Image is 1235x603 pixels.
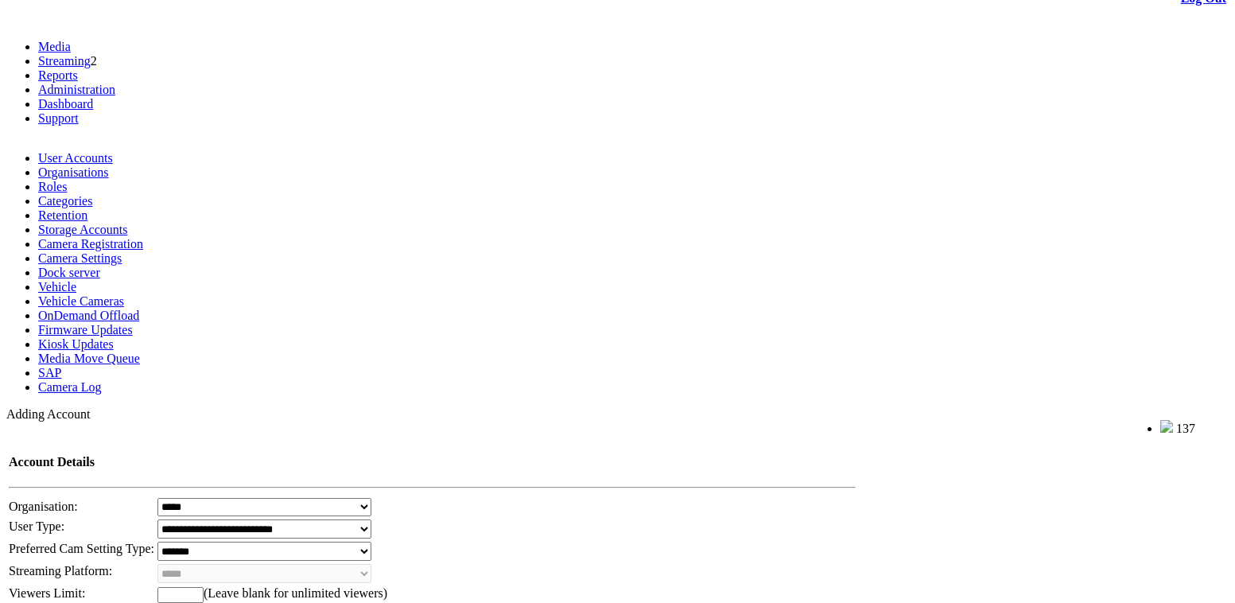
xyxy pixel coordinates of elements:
[9,586,85,600] span: Viewers Limit:
[1014,421,1128,433] span: Welcome, - (Administrator)
[38,54,91,68] a: Streaming
[9,542,154,555] span: Preferred Cam Setting Type:
[1160,420,1173,433] img: bell25.png
[38,337,114,351] a: Kiosk Updates
[38,380,102,394] a: Camera Log
[38,83,115,96] a: Administration
[38,280,76,294] a: Vehicle
[38,194,92,208] a: Categories
[38,366,61,379] a: SAP
[9,500,78,513] span: Organisation:
[9,455,856,469] h4: Account Details
[9,519,64,533] span: User Type:
[1176,422,1195,435] span: 137
[38,223,127,236] a: Storage Accounts
[38,323,133,337] a: Firmware Updates
[38,352,140,365] a: Media Move Queue
[38,294,124,308] a: Vehicle Cameras
[38,309,139,322] a: OnDemand Offload
[38,266,100,279] a: Dock server
[38,165,109,179] a: Organisations
[204,586,387,600] span: (Leave blank for unlimited viewers)
[38,40,71,53] a: Media
[6,407,90,421] span: Adding Account
[9,564,112,578] span: Streaming Platform:
[38,208,87,222] a: Retention
[38,180,67,193] a: Roles
[91,54,97,68] span: 2
[38,237,143,251] a: Camera Registration
[38,111,79,125] a: Support
[38,97,93,111] a: Dashboard
[38,251,122,265] a: Camera Settings
[38,68,78,82] a: Reports
[38,151,113,165] a: User Accounts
